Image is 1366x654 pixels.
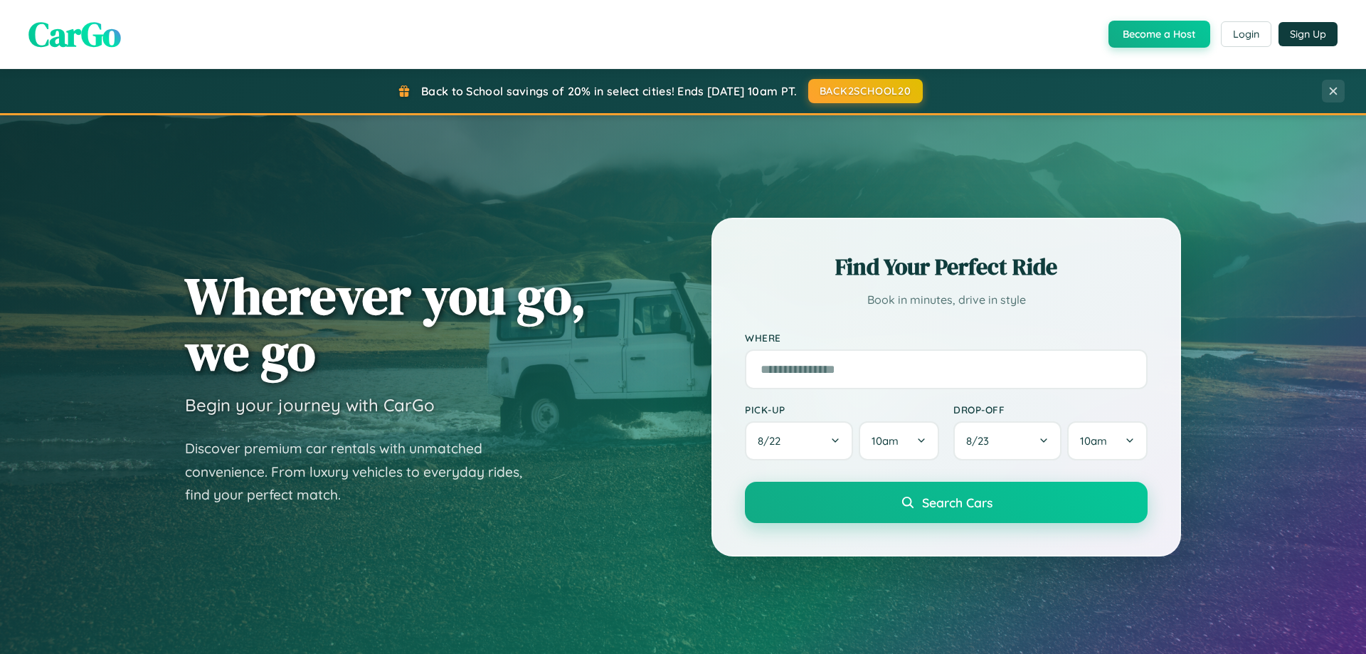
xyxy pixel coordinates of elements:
p: Book in minutes, drive in style [745,290,1148,310]
span: 10am [1080,434,1107,448]
h1: Wherever you go, we go [185,268,586,380]
h2: Find Your Perfect Ride [745,251,1148,283]
button: 10am [859,421,939,460]
button: 10am [1067,421,1148,460]
button: BACK2SCHOOL20 [808,79,923,103]
button: Login [1221,21,1271,47]
button: Search Cars [745,482,1148,523]
span: Back to School savings of 20% in select cities! Ends [DATE] 10am PT. [421,84,797,98]
label: Pick-up [745,404,939,416]
h3: Begin your journey with CarGo [185,394,435,416]
span: 10am [872,434,899,448]
button: 8/23 [953,421,1061,460]
button: Become a Host [1108,21,1210,48]
button: Sign Up [1278,22,1338,46]
button: 8/22 [745,421,853,460]
span: 8 / 22 [758,434,788,448]
label: Where [745,332,1148,344]
span: Search Cars [922,495,992,510]
span: CarGo [28,11,121,58]
span: 8 / 23 [966,434,996,448]
p: Discover premium car rentals with unmatched convenience. From luxury vehicles to everyday rides, ... [185,437,541,507]
label: Drop-off [953,404,1148,416]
